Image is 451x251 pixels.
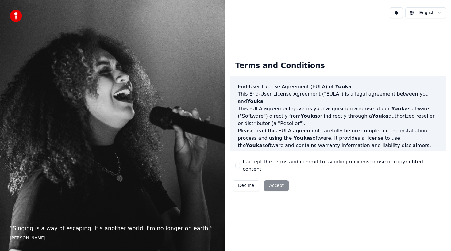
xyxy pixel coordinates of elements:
footer: [PERSON_NAME] [10,235,216,241]
label: I accept the terms and commit to avoiding unlicensed use of copyrighted content [243,158,441,173]
p: If you register for a free trial of the software, this EULA agreement will also govern that trial... [238,149,439,179]
p: Please read this EULA agreement carefully before completing the installation process and using th... [238,127,439,149]
span: Youka [293,135,310,141]
span: Youka [246,143,262,148]
span: Youka [391,106,408,112]
span: Youka [301,113,317,119]
span: Youka [335,84,352,89]
p: “ Singing is a way of escaping. It's another world. I'm no longer on earth. ” [10,224,216,233]
span: Youka [325,150,341,156]
p: This EULA agreement governs your acquisition and use of our software ("Software") directly from o... [238,105,439,127]
button: Decline [233,180,259,191]
span: Youka [247,98,264,104]
div: Terms and Conditions [230,56,330,76]
span: Youka [372,113,388,119]
h3: End-User License Agreement (EULA) of [238,83,439,90]
p: This End-User License Agreement ("EULA") is a legal agreement between you and [238,90,439,105]
img: youka [10,10,22,22]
